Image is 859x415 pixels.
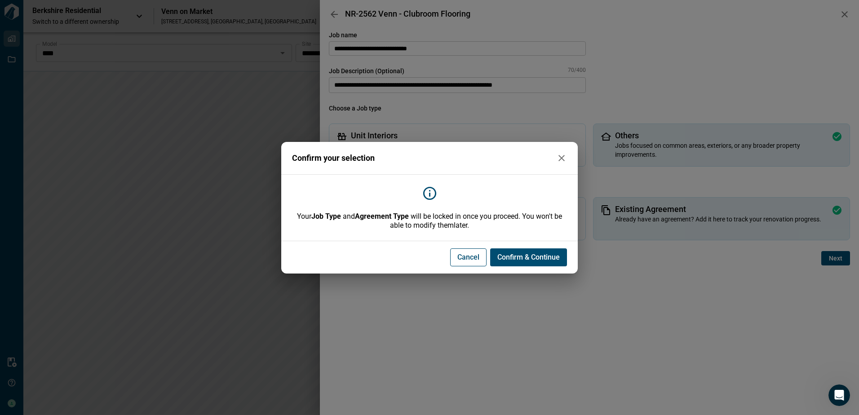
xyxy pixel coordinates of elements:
[828,384,850,406] iframe: Intercom live chat
[490,248,567,266] button: Confirm & Continue
[457,253,479,262] span: Cancel
[355,212,409,221] b: Agreement Type
[311,212,341,221] b: Job Type
[450,248,487,266] button: Cancel
[292,154,375,163] span: Confirm your selection
[292,212,567,230] span: Your and will be locked in once you proceed. You won't be able to modify them later.
[497,253,560,262] span: Confirm & Continue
